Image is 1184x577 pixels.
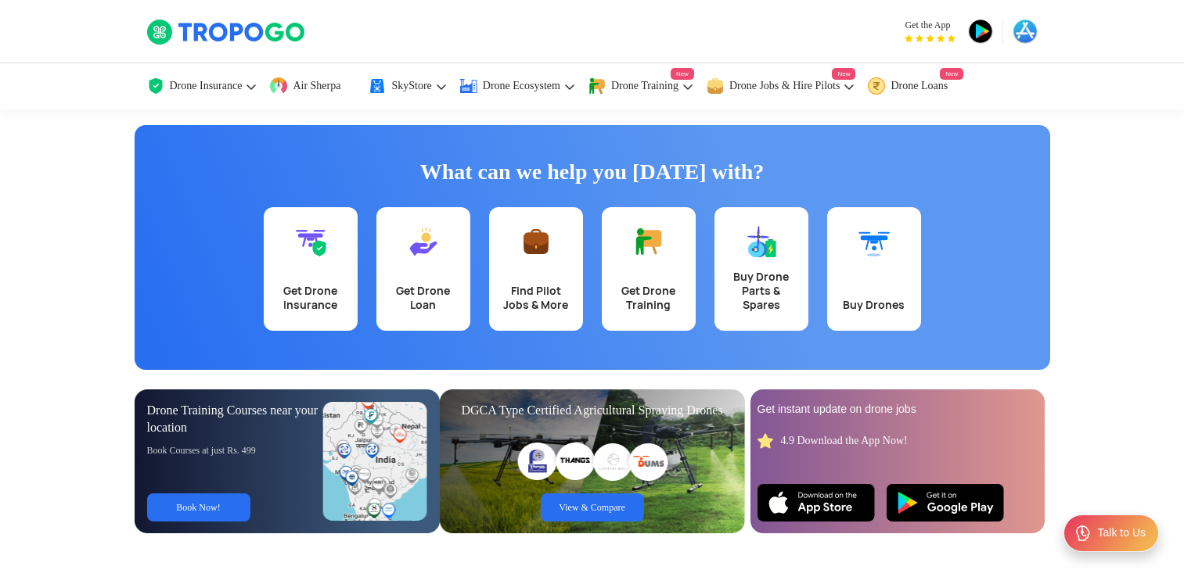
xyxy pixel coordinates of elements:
img: Get Drone Training [633,226,664,257]
a: Get Drone Training [602,207,696,331]
div: Get instant update on drone jobs [758,402,1038,418]
a: Book Now! [147,493,250,521]
span: Drone Jobs & Hire Pilots [729,80,840,92]
a: Drone LoansNew [867,63,963,109]
img: Buy Drones [858,226,890,257]
a: Drone Insurance [146,63,258,109]
a: Find Pilot Jobs & More [489,207,583,331]
img: TropoGo Logo [146,19,307,45]
a: Drone Jobs & Hire PilotsNew [706,63,856,109]
div: 4.9 Download the App Now! [781,433,908,448]
img: appstore [1013,19,1038,44]
a: View & Compare [541,493,644,521]
div: Drone Training Courses near your location [147,402,324,436]
h1: What can we help you [DATE] with? [146,156,1038,188]
div: Get Drone Loan [386,284,461,312]
span: New [832,68,855,80]
a: Drone TrainingNew [588,63,694,109]
a: Get Drone Loan [376,207,470,331]
div: Get Drone Insurance [273,284,348,312]
a: Buy Drones [827,207,921,331]
img: Find Pilot Jobs & More [520,226,552,257]
div: Buy Drone Parts & Spares [724,270,799,312]
div: Talk to Us [1098,525,1146,541]
div: Book Courses at just Rs. 499 [147,444,324,457]
img: Get Drone Loan [408,226,439,257]
span: Drone Training [611,80,678,92]
img: playstore [968,19,993,44]
span: Get the App [905,19,955,31]
img: Get Drone Insurance [295,226,326,257]
img: ic_Support.svg [1074,524,1092,543]
div: DGCA Type Certified Agricultural Spraying Drones [452,402,732,419]
img: Playstore [887,484,1004,521]
div: Get Drone Training [611,284,686,312]
div: Find Pilot Jobs & More [498,284,574,312]
span: SkyStore [391,80,431,92]
img: star_rating [758,433,773,449]
span: New [671,68,694,80]
span: New [940,68,963,80]
img: Ios [758,484,875,521]
img: Buy Drone Parts & Spares [746,226,777,257]
img: App Raking [905,34,955,42]
span: Air Sherpa [293,80,340,92]
a: Buy Drone Parts & Spares [714,207,808,331]
span: Drone Loans [891,80,948,92]
a: SkyStore [368,63,447,109]
div: Buy Drones [837,298,912,312]
span: Drone Ecosystem [483,80,560,92]
span: Drone Insurance [170,80,243,92]
a: Air Sherpa [269,63,356,109]
a: Drone Ecosystem [459,63,576,109]
a: Get Drone Insurance [264,207,358,331]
